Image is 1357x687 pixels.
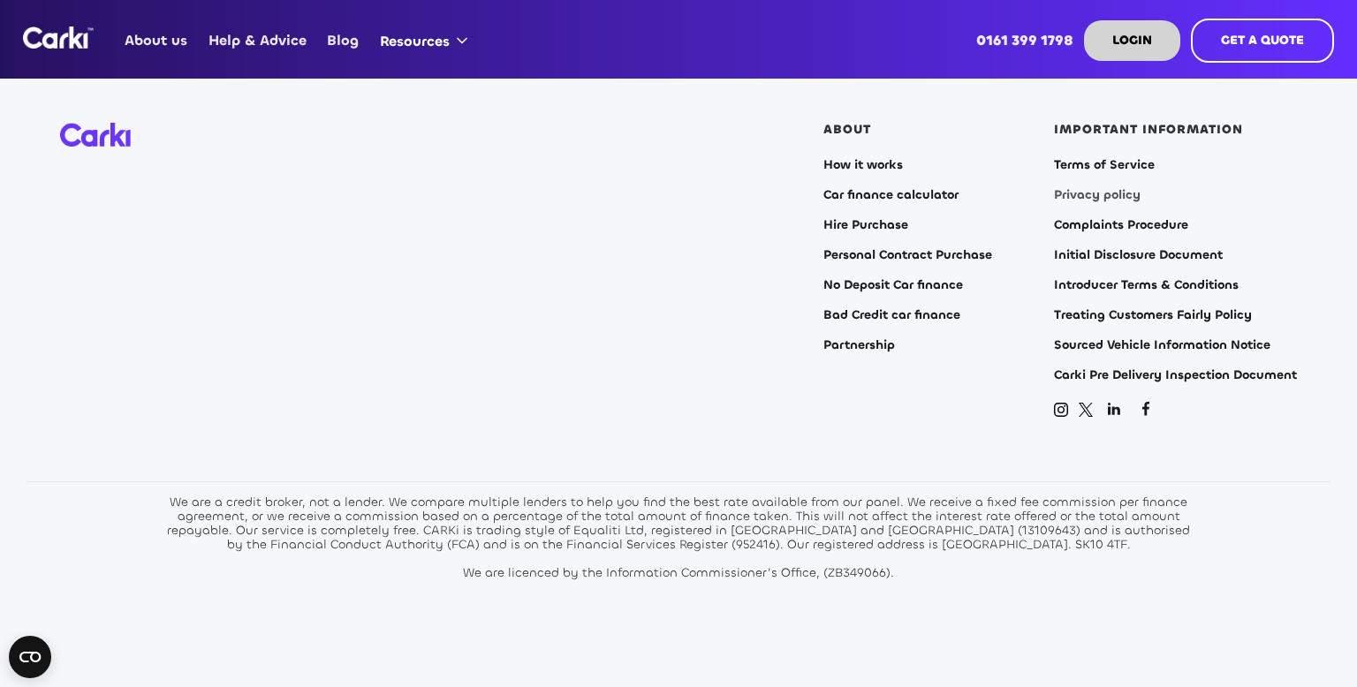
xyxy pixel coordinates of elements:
[1054,123,1243,137] div: IMPORTANT INFORMATION
[823,158,903,172] a: How it works
[823,248,992,262] a: Personal Contract Purchase
[162,495,1195,580] div: We are a credit broker, not a lender. We compare multiple lenders to help you find the best rate ...
[823,188,959,202] a: Car finance calculator
[823,338,895,352] a: Partnership
[1112,32,1152,49] strong: LOGIN
[1054,308,1252,322] a: Treating Customers Fairly Policy
[1054,278,1239,292] a: Introducer Terms & Conditions
[1054,218,1188,232] a: Complaints Procedure
[9,636,51,678] button: Open CMP widget
[967,6,1084,75] a: 0161 399 1798
[60,123,131,147] img: Carki logo
[380,32,450,51] div: Resources
[976,31,1073,49] strong: 0161 399 1798
[23,26,94,49] img: Logo
[1054,158,1155,172] a: Terms of Service
[1054,188,1141,202] a: Privacy policy
[1054,248,1223,262] a: Initial Disclosure Document
[198,6,316,75] a: Help & Advice
[1054,338,1270,352] a: Sourced Vehicle Information Notice
[369,7,485,74] div: Resources
[23,26,94,49] a: home
[823,123,871,137] div: ABOUT
[823,278,963,292] a: No Deposit Car finance
[1084,20,1180,61] a: LOGIN
[1054,368,1297,382] a: Carki Pre Delivery Inspection Document
[1191,19,1334,63] a: GET A QUOTE
[823,308,960,322] a: Bad Credit car finance
[823,218,908,232] a: Hire Purchase
[115,6,198,75] a: About us
[1221,32,1304,49] strong: GET A QUOTE
[317,6,369,75] a: Blog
